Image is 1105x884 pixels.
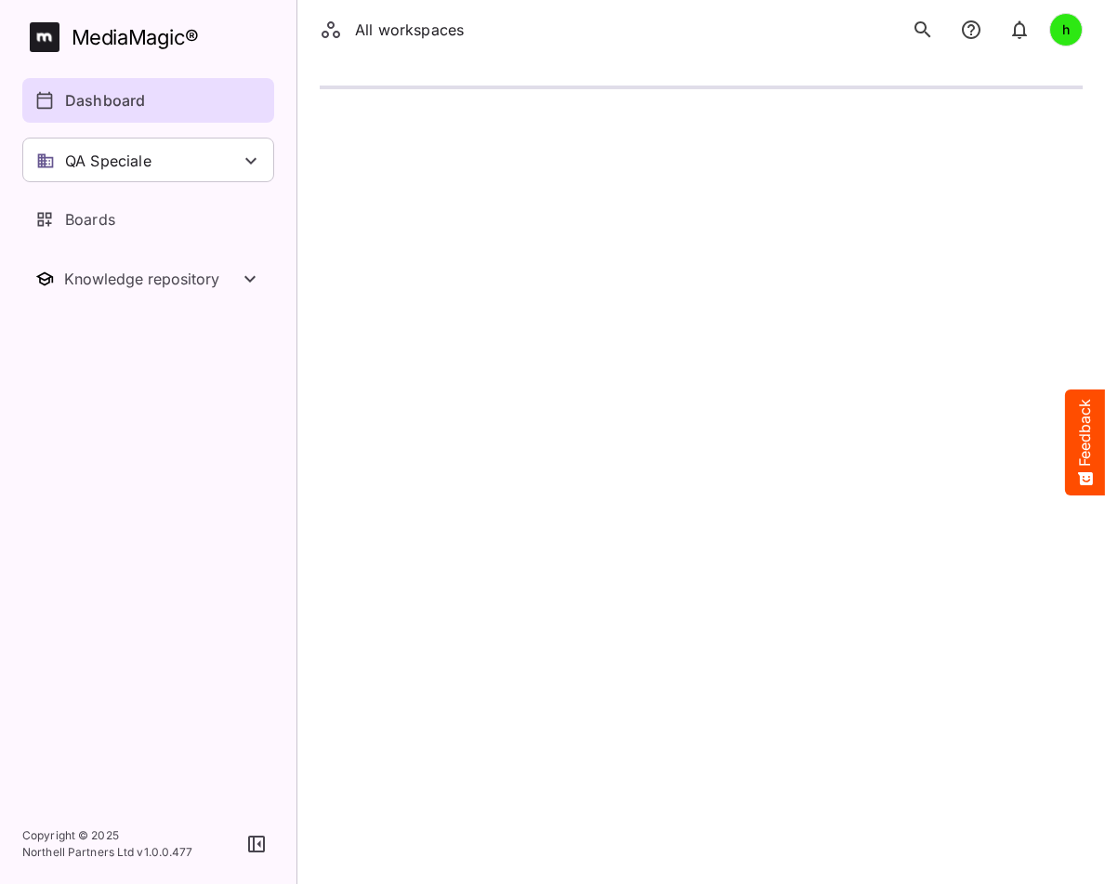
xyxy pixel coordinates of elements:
[65,208,115,231] p: Boards
[953,11,990,48] button: notifications
[72,22,199,53] div: MediaMagic ®
[1065,389,1105,495] button: Feedback
[22,257,274,301] nav: Knowledge repository
[1001,11,1038,48] button: notifications
[64,270,239,288] div: Knowledge repository
[22,78,274,123] a: Dashboard
[22,257,274,301] button: Toggle Knowledge repository
[1049,13,1083,46] div: h
[22,844,193,861] p: Northell Partners Ltd v 1.0.0.477
[22,197,274,242] a: Boards
[22,827,193,844] p: Copyright © 2025
[904,11,941,48] button: search
[30,22,274,52] a: MediaMagic®
[65,89,145,112] p: Dashboard
[65,150,151,172] p: QA Speciale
